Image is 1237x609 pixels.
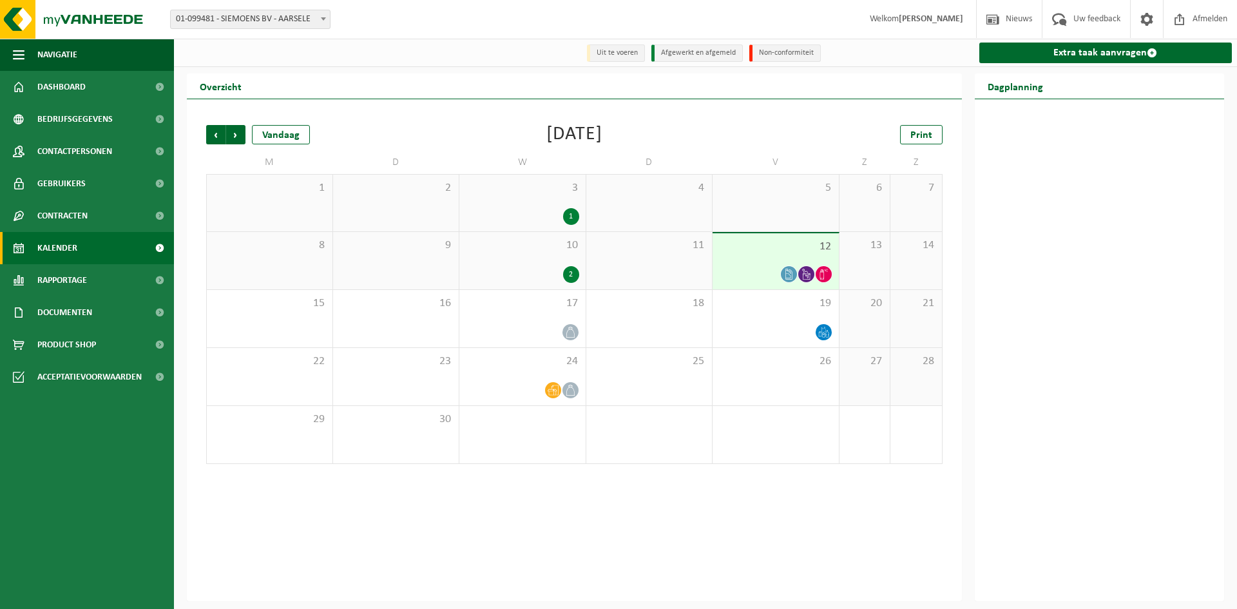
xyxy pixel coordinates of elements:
[719,181,832,195] span: 5
[171,10,330,28] span: 01-099481 - SIEMOENS BV - AARSELE
[719,240,832,254] span: 12
[213,238,326,253] span: 8
[206,151,333,174] td: M
[37,135,112,168] span: Contactpersonen
[890,151,942,174] td: Z
[37,296,92,329] span: Documenten
[206,125,225,144] span: Vorige
[979,43,1232,63] a: Extra taak aanvragen
[846,354,884,369] span: 27
[593,238,706,253] span: 11
[459,151,586,174] td: W
[213,181,326,195] span: 1
[593,354,706,369] span: 25
[910,130,932,140] span: Print
[897,354,935,369] span: 28
[340,296,453,311] span: 16
[37,264,87,296] span: Rapportage
[340,181,453,195] span: 2
[466,238,579,253] span: 10
[340,238,453,253] span: 9
[897,181,935,195] span: 7
[252,125,310,144] div: Vandaag
[37,71,86,103] span: Dashboard
[37,39,77,71] span: Navigatie
[719,354,832,369] span: 26
[546,125,602,144] div: [DATE]
[897,296,935,311] span: 21
[846,296,884,311] span: 20
[340,412,453,427] span: 30
[466,296,579,311] span: 17
[213,412,326,427] span: 29
[899,14,963,24] strong: [PERSON_NAME]
[897,238,935,253] span: 14
[187,73,254,99] h2: Overzicht
[37,103,113,135] span: Bedrijfsgegevens
[839,151,891,174] td: Z
[37,168,86,200] span: Gebruikers
[593,181,706,195] span: 4
[713,151,839,174] td: V
[593,296,706,311] span: 18
[213,354,326,369] span: 22
[749,44,821,62] li: Non-conformiteit
[846,238,884,253] span: 13
[37,232,77,264] span: Kalender
[466,181,579,195] span: 3
[213,296,326,311] span: 15
[563,266,579,283] div: 2
[651,44,743,62] li: Afgewerkt en afgemeld
[340,354,453,369] span: 23
[333,151,460,174] td: D
[900,125,943,144] a: Print
[846,181,884,195] span: 6
[587,44,645,62] li: Uit te voeren
[563,208,579,225] div: 1
[586,151,713,174] td: D
[37,329,96,361] span: Product Shop
[226,125,245,144] span: Volgende
[37,361,142,393] span: Acceptatievoorwaarden
[170,10,331,29] span: 01-099481 - SIEMOENS BV - AARSELE
[466,354,579,369] span: 24
[975,73,1056,99] h2: Dagplanning
[719,296,832,311] span: 19
[37,200,88,232] span: Contracten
